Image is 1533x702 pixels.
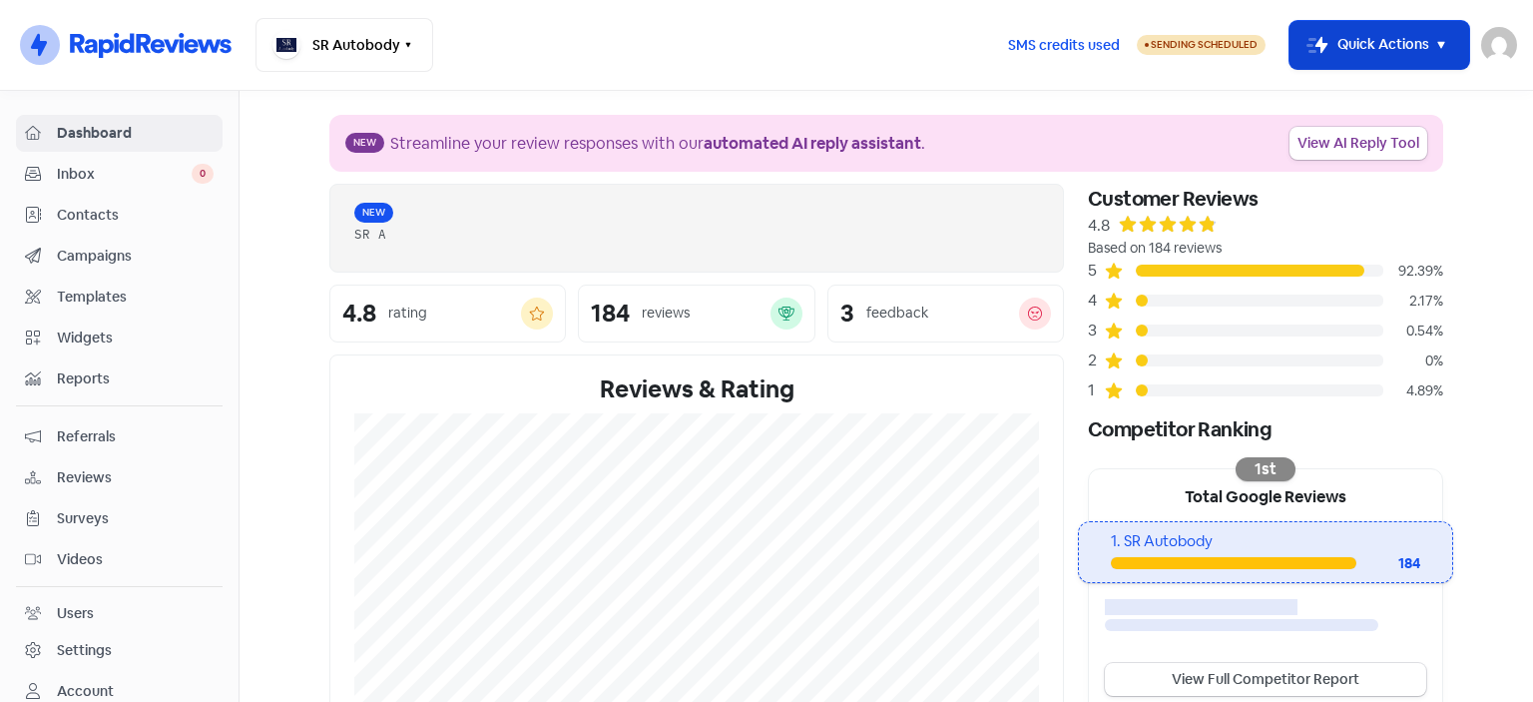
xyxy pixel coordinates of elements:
[16,156,223,193] a: Inbox 0
[1088,184,1443,214] div: Customer Reviews
[1383,380,1443,401] div: 4.89%
[16,360,223,397] a: Reports
[578,285,814,343] a: 184reviews
[1088,319,1104,343] div: 3
[390,132,925,156] div: Streamline your review responses with our .
[1383,261,1443,282] div: 92.39%
[354,371,1039,407] div: Reviews & Rating
[345,133,384,153] span: New
[1383,351,1443,371] div: 0%
[642,303,690,324] div: reviews
[16,115,223,152] a: Dashboard
[1289,21,1469,69] button: Quick Actions
[354,225,1039,244] div: SR A
[1481,27,1517,63] img: User
[16,320,223,356] a: Widgets
[991,33,1137,54] a: SMS credits used
[16,541,223,578] a: Videos
[57,368,214,389] span: Reports
[255,18,433,72] button: SR Autobody
[1289,127,1427,160] a: View AI Reply Tool
[57,246,214,267] span: Campaigns
[840,302,854,326] div: 3
[1383,291,1443,312] div: 2.17%
[1236,457,1295,481] div: 1st
[1088,238,1443,259] div: Based on 184 reviews
[57,123,214,144] span: Dashboard
[1105,663,1426,696] a: View Full Competitor Report
[1137,33,1266,57] a: Sending Scheduled
[866,303,928,324] div: feedback
[1088,289,1104,313] div: 4
[1089,469,1442,521] div: Total Google Reviews
[57,508,214,529] span: Surveys
[1008,35,1120,56] span: SMS credits used
[827,285,1064,343] a: 3feedback
[1088,349,1104,372] div: 2
[1088,378,1104,402] div: 1
[16,595,223,632] a: Users
[192,164,214,184] span: 0
[57,681,114,702] div: Account
[16,500,223,537] a: Surveys
[16,418,223,455] a: Referrals
[16,197,223,234] a: Contacts
[16,279,223,316] a: Templates
[57,467,214,488] span: Reviews
[1088,414,1443,444] div: Competitor Ranking
[57,164,192,185] span: Inbox
[16,459,223,496] a: Reviews
[591,302,630,326] div: 184
[388,303,427,324] div: rating
[57,426,214,447] span: Referrals
[57,205,214,226] span: Contacts
[57,287,214,308] span: Templates
[57,328,214,349] span: Widgets
[57,640,112,661] div: Settings
[57,603,94,624] div: Users
[1088,259,1104,283] div: 5
[16,238,223,275] a: Campaigns
[1111,530,1419,553] div: 1. SR Autobody
[342,302,376,326] div: 4.8
[16,632,223,669] a: Settings
[57,549,214,570] span: Videos
[1356,553,1420,574] div: 184
[704,133,921,154] b: automated AI reply assistant
[1151,38,1258,51] span: Sending Scheduled
[354,203,393,223] span: New
[1088,214,1110,238] div: 4.8
[329,285,566,343] a: 4.8rating
[1383,321,1443,342] div: 0.54%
